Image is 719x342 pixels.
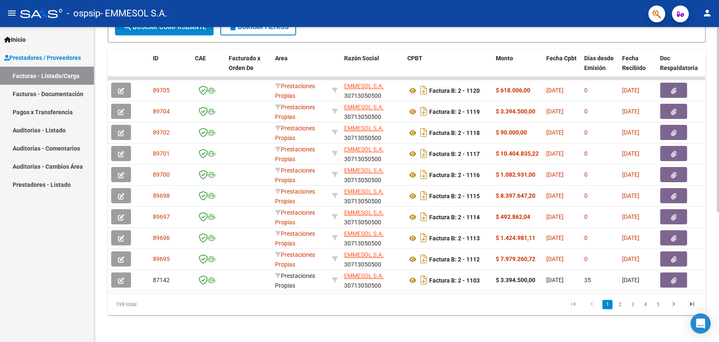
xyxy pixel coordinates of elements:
span: 89701 [153,150,170,157]
span: 89695 [153,256,170,262]
mat-icon: person [702,8,712,18]
i: Descargar documento [418,126,429,139]
span: [DATE] [622,87,639,94]
datatable-header-cell: Fecha Recibido [619,49,657,86]
span: - ospsip [67,4,100,23]
strong: Factura B: 2 - 1112 [429,256,480,263]
strong: $ 492.862,04 [496,213,530,220]
span: EMMESOL S.A. [344,209,384,216]
span: - EMMESOL S.A. [100,4,167,23]
span: Prestaciones Propias [275,188,315,205]
span: Buscar Comprobante [123,23,206,31]
span: Inicio [4,35,26,44]
span: EMMESOL S.A. [344,146,384,153]
div: 30713050500 [344,271,401,289]
span: 89698 [153,192,170,199]
strong: Factura B: 2 - 1116 [429,172,480,178]
datatable-header-cell: ID [150,49,192,86]
i: Descargar documento [418,252,429,266]
span: Monto [496,55,513,62]
strong: $ 3.394.500,00 [496,277,535,283]
span: Fecha Recibido [622,55,646,71]
span: 0 [584,108,588,115]
span: Prestaciones Propias [275,167,315,183]
datatable-header-cell: Facturado x Orden De [225,49,272,86]
span: 87142 [153,277,170,283]
div: 30713050500 [344,208,401,226]
span: 89696 [153,234,170,241]
i: Descargar documento [418,273,429,287]
span: Facturado x Orden De [229,55,260,71]
div: 199 total [108,294,226,315]
strong: Factura B: 2 - 1114 [429,214,480,221]
span: Area [275,55,288,62]
li: page 3 [626,297,639,312]
span: [DATE] [546,171,564,178]
i: Descargar documento [418,231,429,245]
datatable-header-cell: Fecha Cpbt [543,49,581,86]
span: EMMESOL S.A. [344,272,384,279]
span: [DATE] [622,277,639,283]
div: 30713050500 [344,250,401,268]
strong: Factura B: 2 - 1115 [429,193,480,199]
li: page 4 [639,297,652,312]
span: [DATE] [546,192,564,199]
i: Descargar documento [418,210,429,224]
li: page 1 [601,297,614,312]
span: 0 [584,87,588,94]
span: Razón Social [344,55,379,62]
span: EMMESOL S.A. [344,125,384,132]
span: Prestaciones Propias [275,230,315,247]
strong: Factura B: 2 - 1118 [429,129,480,136]
i: Descargar documento [418,83,429,97]
datatable-header-cell: Monto [492,49,543,86]
strong: $ 90.000,00 [496,129,527,136]
datatable-header-cell: Días desde Emisión [581,49,619,86]
span: [DATE] [546,108,564,115]
a: 4 [640,300,650,309]
span: ID [153,55,158,62]
div: 30713050500 [344,81,401,99]
span: EMMESOL S.A. [344,188,384,195]
span: Borrar Filtros [228,23,289,31]
strong: $ 1.424.981,11 [496,234,535,241]
span: CAE [195,55,206,62]
li: page 2 [614,297,626,312]
div: 30713050500 [344,229,401,247]
span: [DATE] [622,108,639,115]
span: CPBT [407,55,422,62]
strong: $ 3.394.500,00 [496,108,535,115]
div: 30713050500 [344,102,401,120]
span: Doc Respaldatoria [660,55,698,71]
i: Descargar documento [418,105,429,118]
span: 0 [584,192,588,199]
datatable-header-cell: Razón Social [341,49,404,86]
a: go to last page [684,300,700,309]
i: Descargar documento [418,168,429,181]
span: 0 [584,234,588,241]
a: 3 [628,300,638,309]
a: go to previous page [584,300,600,309]
span: [DATE] [546,129,564,136]
a: 5 [653,300,663,309]
span: Prestaciones Propias [275,125,315,141]
span: 35 [584,277,591,283]
span: Fecha Cpbt [546,55,577,62]
a: go to next page [666,300,682,309]
strong: Factura B: 2 - 1119 [429,108,480,115]
mat-icon: menu [7,8,17,18]
span: [DATE] [622,150,639,157]
span: [DATE] [546,87,564,94]
span: 89702 [153,129,170,136]
li: page 5 [652,297,664,312]
span: 89705 [153,87,170,94]
span: [DATE] [546,277,564,283]
div: 30713050500 [344,124,401,141]
div: 30713050500 [344,187,401,205]
a: go to first page [565,300,581,309]
span: Prestaciones Propias [275,251,315,268]
span: 89704 [153,108,170,115]
div: 30713050500 [344,145,401,162]
span: [DATE] [546,256,564,262]
span: 0 [584,150,588,157]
